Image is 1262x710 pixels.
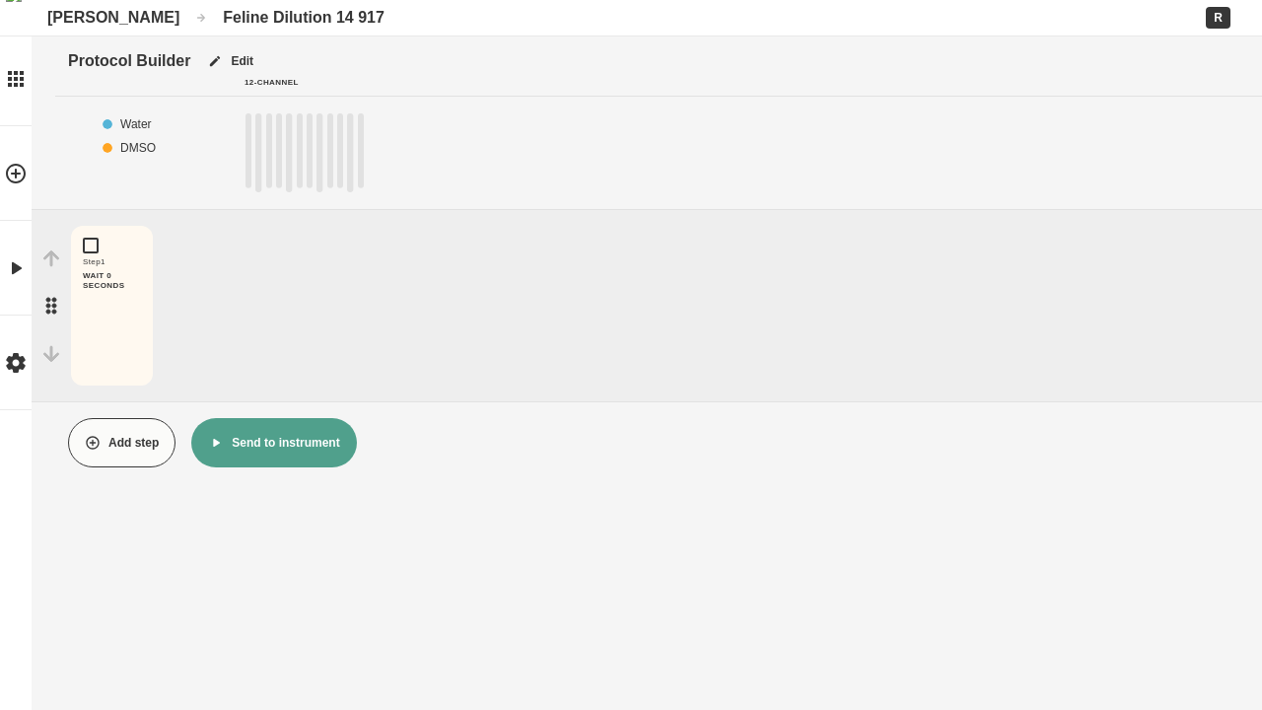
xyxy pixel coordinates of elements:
[116,112,195,136] td: Water
[83,257,141,267] div: Step 1
[327,113,333,192] svg: 9
[68,418,175,467] button: Add step
[297,113,303,192] svg: 6
[68,51,190,70] div: Protocol Builder
[245,113,251,192] svg: 1
[307,113,313,192] svg: 7
[245,113,364,192] div: 12-channel
[358,113,364,192] svg: 12
[337,113,343,192] svg: 10
[47,8,179,27] a: [PERSON_NAME]
[191,418,356,467] button: Send to instrument
[1206,7,1230,29] div: R
[245,78,299,87] span: 12-channel
[276,113,282,192] svg: 4
[266,113,272,192] svg: 3
[286,113,292,192] svg: 5
[347,113,353,192] svg: 11
[190,36,270,86] button: Edit
[116,136,195,160] td: DMSO
[255,113,261,192] svg: 2
[83,271,141,291] div: WAIT 0 SECONDS
[237,108,373,197] button: 12-channel
[223,8,385,27] a: Feline Dilution 14 917
[316,113,322,192] svg: 8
